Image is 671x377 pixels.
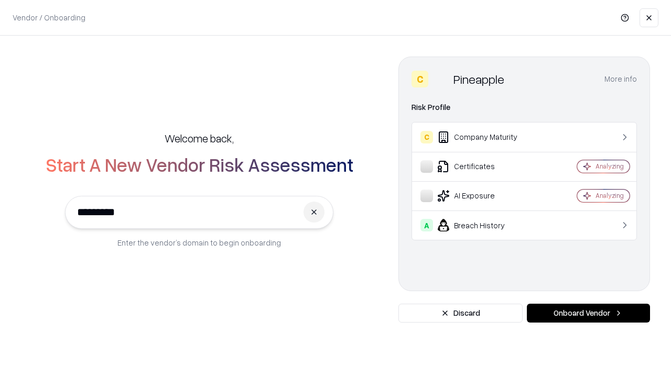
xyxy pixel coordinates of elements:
div: Analyzing [596,162,624,171]
h2: Start A New Vendor Risk Assessment [46,154,353,175]
p: Vendor / Onboarding [13,12,85,23]
div: Company Maturity [420,131,546,143]
div: Breach History [420,219,546,231]
div: Certificates [420,160,546,173]
img: Pineapple [432,71,449,87]
h5: Welcome back, [165,131,234,146]
div: C [420,131,433,143]
div: AI Exposure [420,190,546,202]
div: Analyzing [596,191,624,200]
div: A [420,219,433,231]
button: Onboard Vendor [527,304,650,323]
p: Enter the vendor’s domain to begin onboarding [117,237,281,248]
div: Pineapple [453,71,504,87]
div: C [412,71,428,87]
button: Discard [398,304,523,323]
button: More info [604,70,637,88]
div: Risk Profile [412,101,637,114]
